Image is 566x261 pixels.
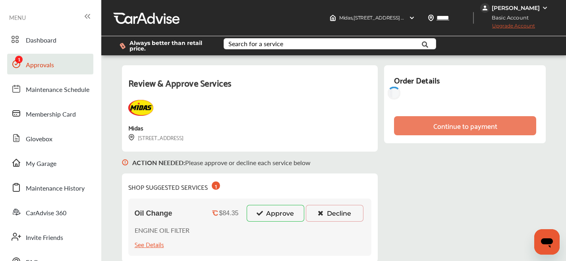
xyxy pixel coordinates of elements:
span: Basic Account [481,14,535,22]
span: Maintenance Schedule [26,85,89,95]
div: SHOP SUGGESTED SERVICES [128,180,220,192]
img: WGsFRI8htEPBVLJbROoPRyZpYNWhNONpIPPETTm6eUC0GeLEiAAAAAElFTkSuQmCC [542,5,548,11]
a: Invite Friends [7,226,93,247]
img: header-down-arrow.9dd2ce7d.svg [409,15,415,21]
button: Decline [306,205,363,222]
img: header-divider.bc55588e.svg [473,12,474,24]
div: Review & Approve Services [128,75,372,100]
span: My Garage [26,159,56,169]
div: Search for a service [228,41,283,47]
a: My Garage [7,152,93,173]
a: Membership Card [7,103,93,124]
span: Approvals [26,60,54,70]
b: ACTION NEEDED : [132,158,185,167]
span: Membership Card [26,109,76,120]
img: svg+xml;base64,PHN2ZyB3aWR0aD0iMTYiIGhlaWdodD0iMTciIHZpZXdCb3g9IjAgMCAxNiAxNyIgZmlsbD0ibm9uZSIgeG... [122,152,128,173]
div: 1 [212,181,220,190]
span: Maintenance History [26,183,85,194]
a: Glovebox [7,128,93,148]
div: Midas [128,122,143,133]
div: [PERSON_NAME] [492,4,540,12]
a: CarAdvise 360 [7,202,93,222]
span: CarAdvise 360 [26,208,66,218]
div: $84.35 [219,210,238,217]
span: Invite Friends [26,233,63,243]
img: header-home-logo.8d720a4f.svg [330,15,336,21]
span: Glovebox [26,134,52,144]
iframe: Button to launch messaging window [534,229,560,255]
button: Approve [247,205,304,222]
span: MENU [9,14,26,21]
a: Maintenance Schedule [7,78,93,99]
a: Approvals [7,54,93,74]
img: jVpblrzwTbfkPYzPPzSLxeg0AAAAASUVORK5CYII= [480,3,490,13]
a: Maintenance History [7,177,93,198]
div: Continue to payment [433,122,497,130]
img: location_vector.a44bc228.svg [428,15,434,21]
img: Midas+Logo_RGB.png [128,100,153,116]
div: See Details [135,239,164,249]
p: Please approve or decline each service below [132,158,311,167]
span: Oil Change [135,209,172,218]
span: Upgrade Account [480,23,535,33]
span: Always better than retail price. [129,40,211,51]
div: Order Details [394,73,440,87]
div: [STREET_ADDRESS] [128,133,184,142]
span: Midas , [STREET_ADDRESS] Homewood , IL 60430 [339,15,450,21]
img: svg+xml;base64,PHN2ZyB3aWR0aD0iMTYiIGhlaWdodD0iMTciIHZpZXdCb3g9IjAgMCAxNiAxNyIgZmlsbD0ibm9uZSIgeG... [128,134,135,141]
span: Dashboard [26,35,56,46]
img: dollor_label_vector.a70140d1.svg [120,43,126,49]
a: Dashboard [7,29,93,50]
p: ENGINE OIL FILTER [135,226,189,235]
